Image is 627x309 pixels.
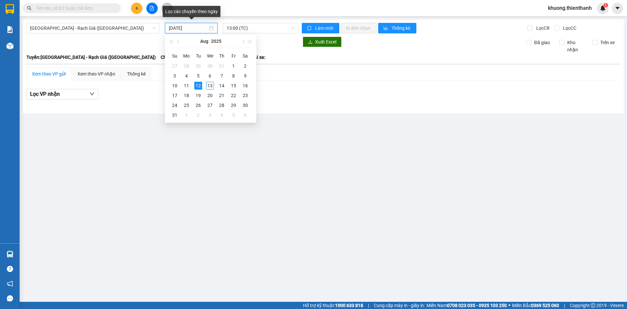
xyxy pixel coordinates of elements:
th: Fr [228,51,239,61]
img: icon-new-feature [600,5,606,11]
strong: 1900 633 818 [335,303,363,308]
div: Lọc các chuyến theo ngày [163,6,220,17]
span: khuong.thienthanh [543,4,597,12]
td: 2025-09-01 [181,110,192,120]
span: Hỗ trợ kỹ thuật: [303,302,363,309]
div: 28 [183,62,190,70]
div: Xem theo VP gửi [32,70,66,77]
td: 2025-08-05 [192,71,204,81]
td: 2025-08-21 [216,91,228,100]
div: Thống kê [127,70,146,77]
div: 11 [183,82,190,90]
td: 2025-08-09 [239,71,251,81]
span: bar-chart [383,26,389,31]
td: 2025-08-03 [169,71,181,81]
div: 27 [171,62,179,70]
span: Trên xe [598,39,617,46]
div: 14 [218,82,226,90]
td: 2025-08-15 [228,81,239,91]
td: 2025-09-06 [239,110,251,120]
span: Sài Gòn - Rạch Giá (Hàng Hoá) [30,23,156,33]
div: 30 [241,101,249,109]
div: 9 [241,72,249,80]
td: 2025-08-12 [192,81,204,91]
td: 2025-08-29 [228,100,239,110]
th: Sa [239,51,251,61]
span: download [308,40,313,45]
div: 1 [183,111,190,119]
td: 2025-08-30 [239,100,251,110]
strong: 0369 525 060 [531,303,559,308]
td: 2025-08-23 [239,91,251,100]
span: | [564,302,565,309]
span: copyright [591,303,595,308]
td: 2025-08-20 [204,91,216,100]
td: 2025-09-05 [228,110,239,120]
span: plus [135,6,139,10]
div: 6 [206,72,214,80]
div: 18 [183,92,190,99]
td: 2025-08-13 [204,81,216,91]
span: Miền Bắc [512,302,559,309]
span: ⚪️ [508,304,510,307]
div: 20 [206,92,214,99]
span: Lọc CC [560,25,577,32]
div: 31 [171,111,179,119]
div: 3 [206,111,214,119]
td: 2025-08-10 [169,81,181,91]
div: 7 [218,72,226,80]
td: 2025-08-02 [239,61,251,71]
span: Thống kê [392,25,411,32]
div: 12 [194,82,202,90]
td: 2025-07-27 [169,61,181,71]
td: 2025-08-06 [204,71,216,81]
th: Th [216,51,228,61]
th: We [204,51,216,61]
div: 5 [194,72,202,80]
div: 3 [171,72,179,80]
td: 2025-08-31 [169,110,181,120]
button: file-add [146,3,158,14]
td: 2025-08-17 [169,91,181,100]
div: 24 [171,101,179,109]
div: 4 [183,72,190,80]
input: 12/08/2025 [169,25,208,32]
div: Xem theo VP nhận [77,70,115,77]
div: 2 [241,62,249,70]
div: 1 [230,62,237,70]
span: Chuyến: (13:00 [DATE]) [161,54,208,61]
span: Loại xe: [249,54,265,61]
th: Tu [192,51,204,61]
td: 2025-08-14 [216,81,228,91]
td: 2025-08-08 [228,71,239,81]
td: 2025-08-19 [192,91,204,100]
td: 2025-09-04 [216,110,228,120]
td: 2025-09-03 [204,110,216,120]
span: search [27,6,32,10]
span: Đã giao [532,39,553,46]
div: 30 [206,62,214,70]
span: Lọc VP nhận [30,90,60,98]
span: message [7,295,13,301]
img: warehouse-icon [7,251,13,258]
td: 2025-07-31 [216,61,228,71]
span: file-add [150,6,154,10]
td: 2025-07-29 [192,61,204,71]
td: 2025-09-02 [192,110,204,120]
div: 19 [194,92,202,99]
td: 2025-08-01 [228,61,239,71]
span: down [89,91,95,96]
span: Cung cấp máy in - giấy in: [374,302,425,309]
button: Lọc VP nhận [26,89,98,99]
div: 27 [206,101,214,109]
td: 2025-08-07 [216,71,228,81]
td: 2025-08-27 [204,100,216,110]
div: 4 [218,111,226,119]
button: 2025 [211,35,221,48]
span: 1 [604,3,607,8]
div: 26 [194,101,202,109]
th: Mo [181,51,192,61]
div: 2 [194,111,202,119]
sup: 1 [603,3,608,8]
div: 8 [230,72,237,80]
